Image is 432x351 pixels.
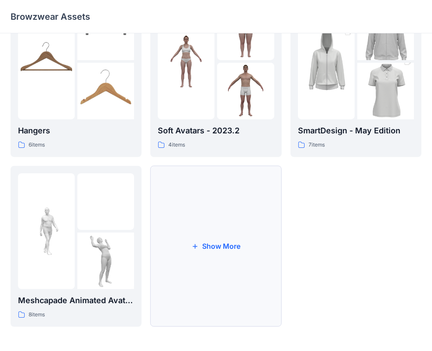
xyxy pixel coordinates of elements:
img: folder 1 [298,19,355,104]
p: 8 items [29,310,45,319]
img: folder 1 [18,203,75,259]
img: folder 3 [77,63,134,119]
img: folder 3 [217,63,274,119]
a: folder 1folder 2folder 3Meshcapade Animated Avatars8items [11,166,142,327]
img: folder 2 [77,173,134,230]
p: 4 items [168,140,185,150]
img: folder 1 [18,33,75,90]
p: Hangers [18,125,134,137]
p: Browzwear Assets [11,11,90,23]
button: Show More [150,166,281,327]
p: Meshcapade Animated Avatars [18,294,134,307]
p: Soft Avatars - 2023.2 [158,125,274,137]
p: 7 items [309,140,325,150]
img: folder 3 [357,49,414,134]
p: SmartDesign - May Edition [298,125,414,137]
img: folder 1 [158,33,214,90]
img: folder 3 [77,233,134,289]
p: 6 items [29,140,45,150]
